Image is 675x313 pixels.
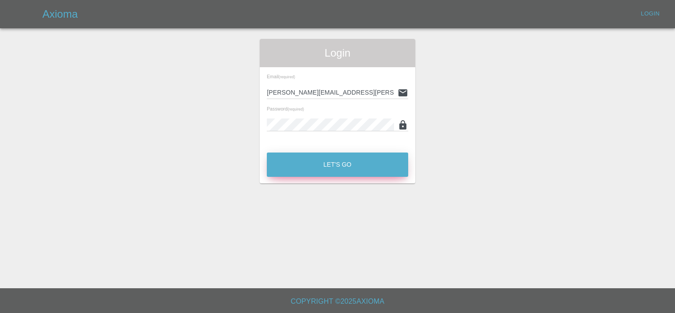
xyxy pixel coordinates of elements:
[636,7,664,21] a: Login
[267,153,408,177] button: Let's Go
[267,74,295,79] span: Email
[288,107,304,111] small: (required)
[279,75,295,79] small: (required)
[267,106,304,111] span: Password
[7,295,668,308] h6: Copyright © 2025 Axioma
[42,7,78,21] h5: Axioma
[267,46,408,60] span: Login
